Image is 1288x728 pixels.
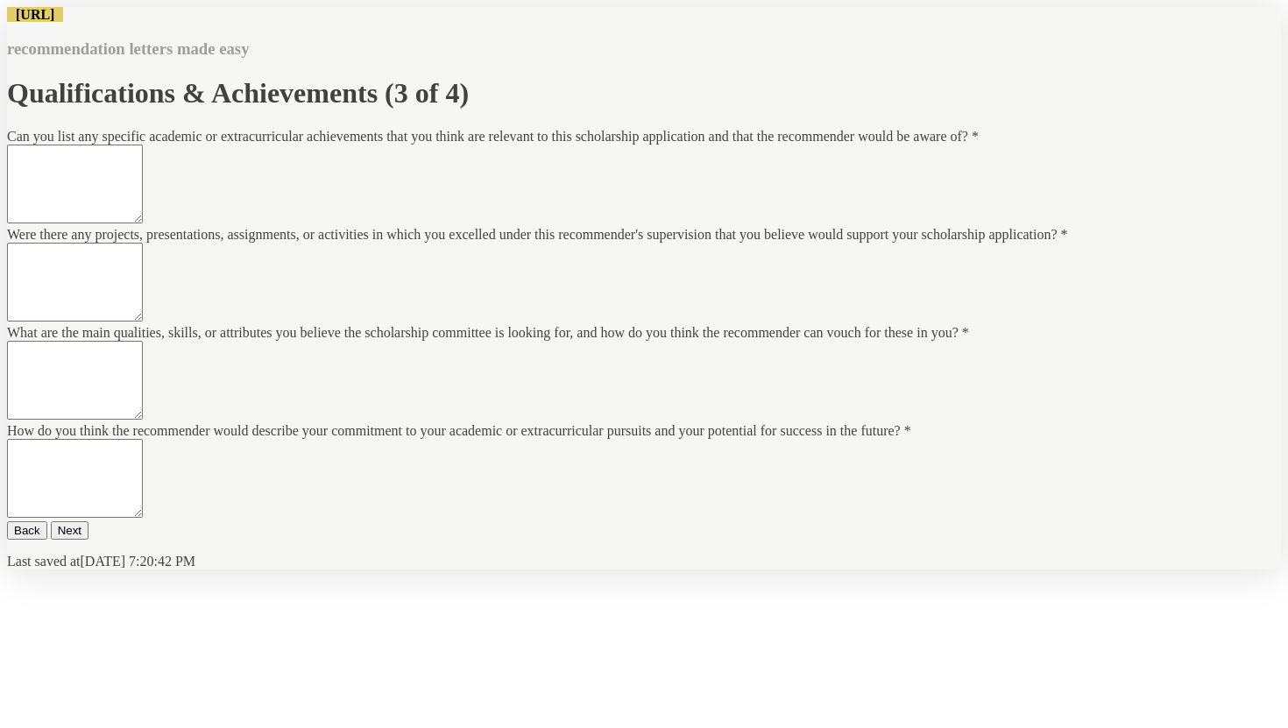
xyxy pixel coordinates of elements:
span: [URL] [7,7,63,22]
label: Can you list any specific academic or extracurricular achievements that you think are relevant to... [7,129,979,144]
label: What are the main qualities, skills, or attributes you believe the scholarship committee is looki... [7,325,969,340]
button: Back [7,521,47,540]
p: Last saved at [DATE] 7:20:42 PM [7,554,1281,569]
button: Next [51,521,88,540]
label: How do you think the recommender would describe your commitment to your academic or extracurricul... [7,423,911,438]
label: Were there any projects, presentations, assignments, or activities in which you excelled under th... [7,227,1068,242]
h3: recommendation letters made easy [7,39,1281,59]
h1: Qualifications & Achievements (3 of 4) [7,77,1281,110]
